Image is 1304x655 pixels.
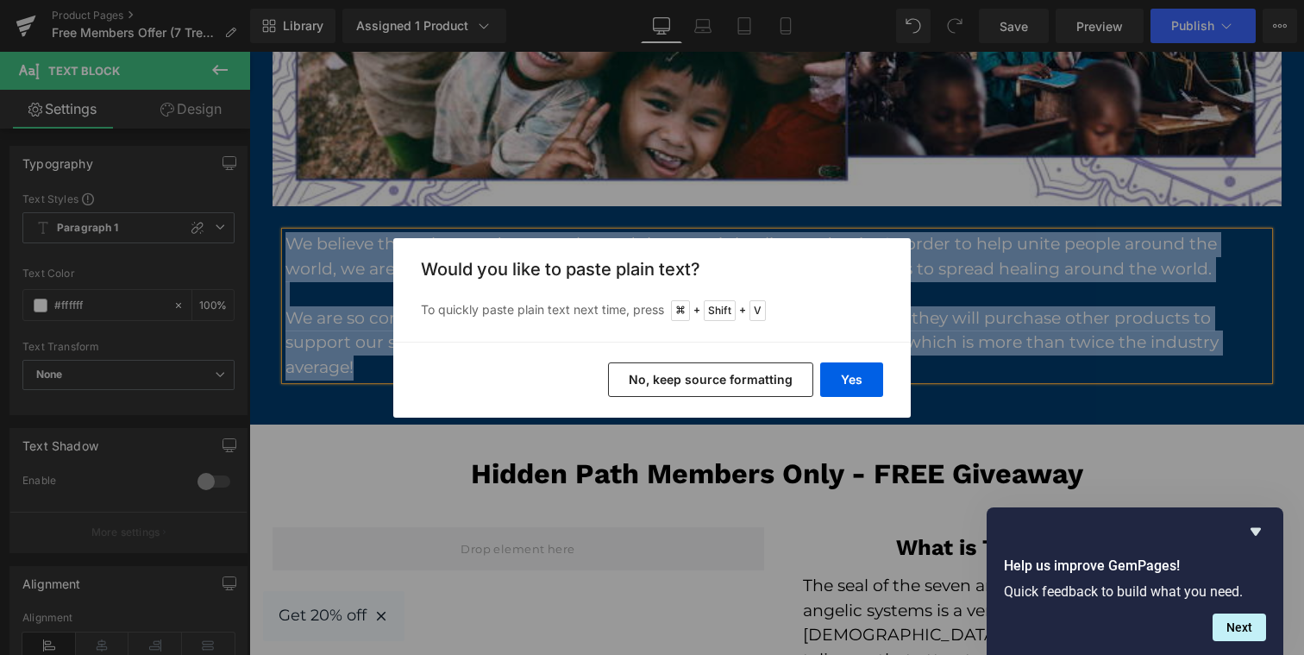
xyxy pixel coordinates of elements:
h3: What is The Hidden Path? [554,482,1019,508]
p: We believe that what modern people need the most is healing and unity. In order to help unite peo... [36,180,1019,230]
p: Quick feedback to build what you need. [1004,583,1266,600]
span: + [739,302,746,319]
span: V [749,300,766,321]
h1: Hidden Path Members Only - FREE Giveaway [23,406,1032,439]
span: Shift [704,300,736,321]
button: Next question [1213,614,1266,641]
button: Yes [820,362,883,397]
p: We are so confident that our customers will love our products so much that they will purchase oth... [36,255,1019,329]
button: No, keep source formatting [608,362,813,397]
h2: Help us improve GemPages! [1004,556,1266,576]
p: To quickly paste plain text next time, press [421,300,883,321]
span: + [693,302,700,319]
h3: Would you like to paste plain text? [421,259,883,280]
button: Hide survey [1245,521,1266,542]
div: Help us improve GemPages! [1004,521,1266,641]
div: To enrich screen reader interactions, please activate Accessibility in Grammarly extension settings [23,406,1032,439]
